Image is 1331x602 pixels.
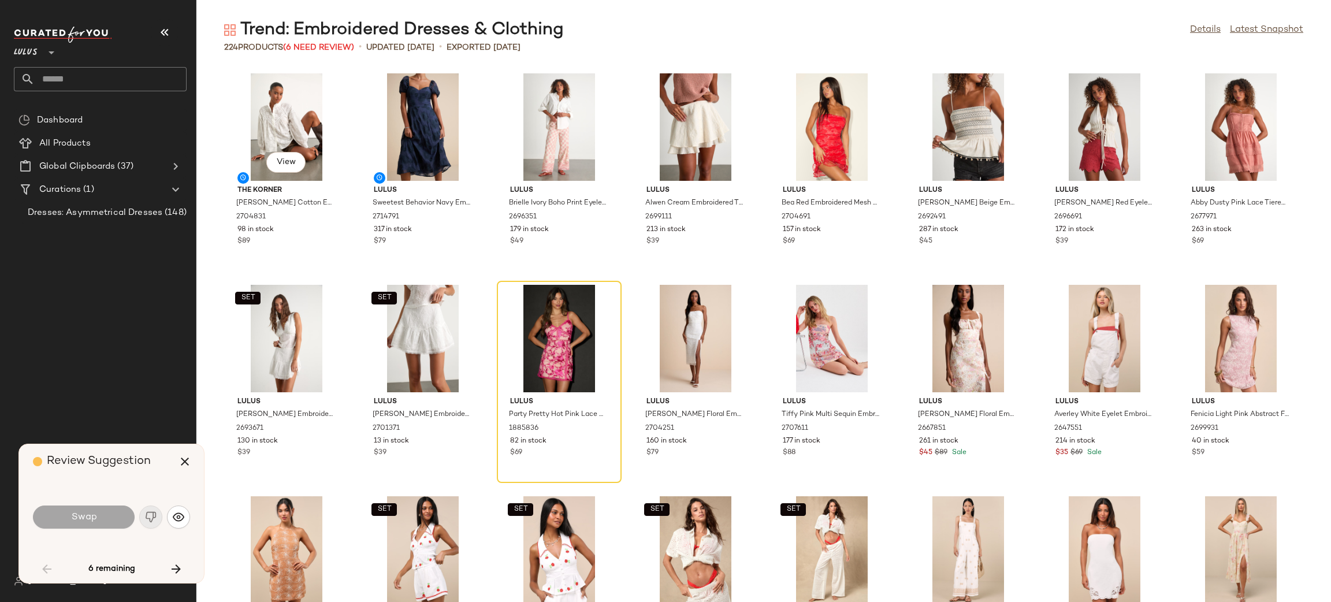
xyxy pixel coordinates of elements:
span: Lulus [237,397,336,407]
span: SET [649,506,664,514]
span: Alwen Cream Embroidered Tiered Mini Skirt [645,198,743,209]
span: View [276,158,296,167]
img: svg%3e [173,511,184,523]
span: SET [240,294,255,302]
span: $39 [374,448,386,458]
span: All Products [39,137,91,150]
button: SET [235,292,261,304]
span: Lulus [646,397,745,407]
span: Dresses: Asymmetrical Dresses [28,206,162,220]
button: View [266,152,306,173]
span: [PERSON_NAME] Floral Embroidered Column Midi Dress [918,410,1016,420]
span: 2707611 [782,423,808,434]
span: 317 in stock [374,225,412,235]
span: $89 [935,448,947,458]
img: cfy_white_logo.C9jOOHJF.svg [14,27,112,43]
span: Lulus [14,39,38,60]
span: $69 [1192,236,1204,247]
span: 130 in stock [237,436,278,447]
span: 2714791 [373,212,399,222]
span: Fenicia Light Pink Abstract Floral Embroidered Mini Dress [1191,410,1289,420]
span: 157 in stock [783,225,821,235]
span: $79 [646,448,659,458]
span: Lulus [783,185,881,196]
button: SET [508,503,533,516]
span: Lulus [510,185,608,196]
div: Products [224,42,354,54]
span: Lulus [1192,185,1290,196]
span: 2696691 [1054,212,1082,222]
button: SET [371,503,397,516]
img: 12909421_2699931.jpg [1183,285,1299,392]
span: 13 in stock [374,436,409,447]
span: Party Pretty Hot Pink Lace Sleeveless Bodycon Mini Dress [509,410,607,420]
span: 261 in stock [919,436,958,447]
span: Lulus [919,185,1017,196]
span: $39 [237,448,250,458]
button: SET [371,292,397,304]
span: (37) [115,160,133,173]
span: 1885836 [509,423,538,434]
p: updated [DATE] [366,42,434,54]
img: 2692491_02_front_2025-07-30.jpg [910,73,1027,181]
span: $45 [919,448,932,458]
span: [PERSON_NAME] Cotton Eyelet Embroidered Long Sleeve Top [236,198,334,209]
span: Tiffy Pink Multi Sequin Embroidered Strapless Mini Dress [782,410,880,420]
span: Lulus [919,397,1017,407]
span: Averley White Eyelet Embroidered Shortalls [1054,410,1152,420]
span: 2704831 [236,212,266,222]
img: 13017501_2707611.jpg [774,285,890,392]
img: 2693671_01_hero_2025-07-24.jpg [228,285,345,392]
img: 12760281_2647551.jpg [1046,285,1163,392]
span: $49 [510,236,523,247]
span: Curations [39,183,81,196]
img: 2677971_01_hero_2025-07-29.jpg [1183,73,1299,181]
span: $69 [783,236,795,247]
img: 2696351_02_fullbody_2025-07-30.jpg [501,73,618,181]
span: $59 [1192,448,1204,458]
span: (6 Need Review) [283,43,354,52]
span: (1) [81,183,94,196]
img: 2704251_01_hero_2025-07-10.jpg [637,285,754,392]
span: 98 in stock [237,225,274,235]
span: 214 in stock [1055,436,1095,447]
span: Lulus [1192,397,1290,407]
span: $39 [646,236,659,247]
span: 172 in stock [1055,225,1094,235]
a: Latest Snapshot [1230,23,1303,37]
span: 287 in stock [919,225,958,235]
span: $39 [1055,236,1068,247]
span: SET [786,506,800,514]
span: • [439,40,442,54]
span: Lulus [783,397,881,407]
span: 2704691 [782,212,811,222]
img: svg%3e [18,114,30,126]
span: 2699931 [1191,423,1218,434]
span: 2667851 [918,423,946,434]
span: Lulus [1055,397,1154,407]
span: Sweetest Behavior Navy Embroidered Puff Sleeve Midi Dress [373,198,471,209]
span: Sale [950,449,966,456]
img: 1885836_2_01_hero_Retakes_2025-06-04.jpg [501,285,618,392]
span: [PERSON_NAME] Floral Embroidered Strapless Midi Dress [645,410,743,420]
span: Lulus [646,185,745,196]
span: 2704251 [645,423,674,434]
span: 40 in stock [1192,436,1229,447]
span: 160 in stock [646,436,687,447]
span: $88 [783,448,795,458]
div: Trend: Embroidered Dresses & Clothing [224,18,564,42]
span: SET [513,506,527,514]
img: 2714791_01_hero_2025-08-13.jpg [365,73,481,181]
span: 263 in stock [1192,225,1232,235]
span: 2696351 [509,212,537,222]
span: Lulus [510,397,608,407]
span: Global Clipboards [39,160,115,173]
span: SET [377,294,391,302]
span: 224 [224,43,238,52]
span: $69 [510,448,522,458]
img: 2704691_02_front_2025-07-29.jpg [774,73,890,181]
img: 2704831_01_hero_2025-08-20.jpg [228,73,345,181]
span: SET [377,506,391,514]
span: 82 in stock [510,436,546,447]
span: (148) [162,206,187,220]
